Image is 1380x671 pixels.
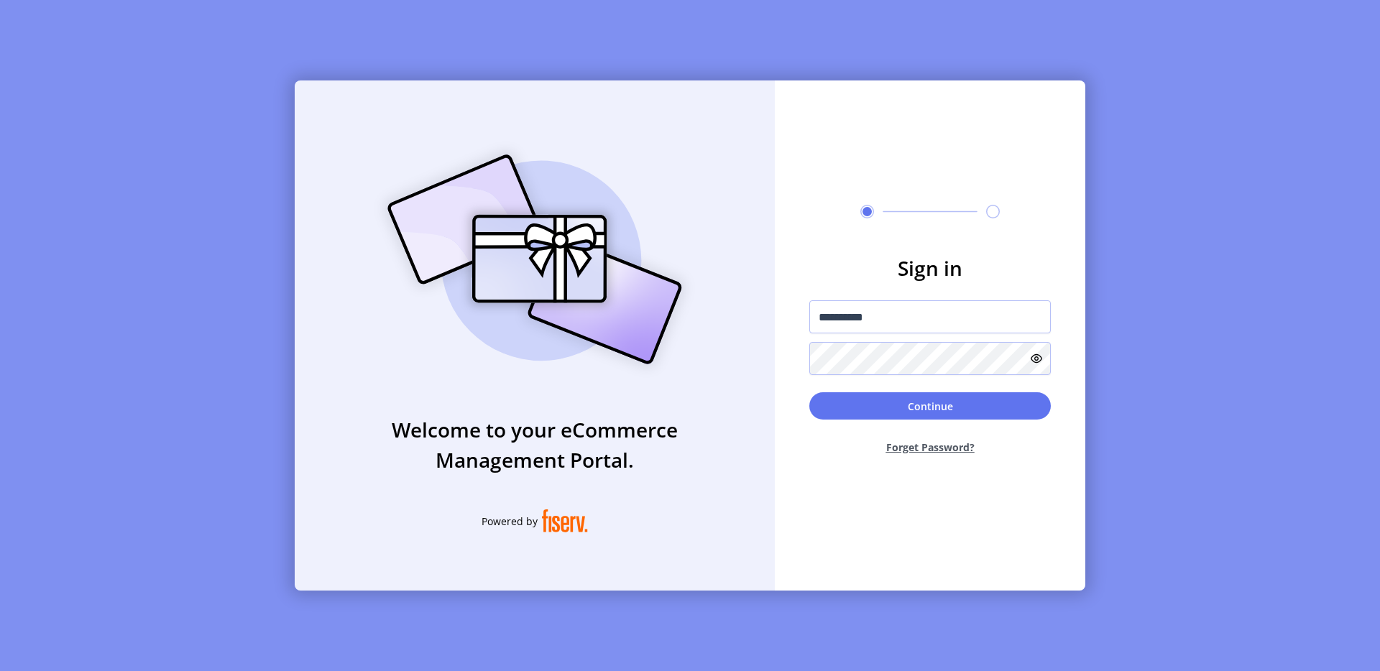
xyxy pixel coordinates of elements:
[366,139,704,380] img: card_Illustration.svg
[809,392,1051,420] button: Continue
[809,253,1051,283] h3: Sign in
[295,415,775,475] h3: Welcome to your eCommerce Management Portal.
[482,514,538,529] span: Powered by
[809,428,1051,466] button: Forget Password?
